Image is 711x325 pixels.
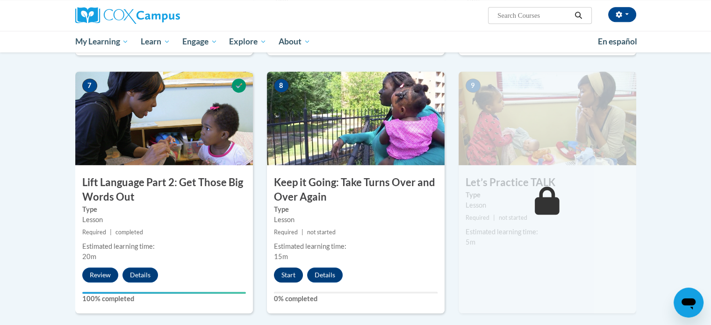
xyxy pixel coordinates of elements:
a: En español [592,32,643,51]
a: Cox Campus [75,7,253,24]
button: Details [307,267,343,282]
label: Type [466,190,629,200]
span: | [110,229,112,236]
span: 15m [274,253,288,260]
label: 0% completed [274,294,438,304]
span: | [302,229,303,236]
span: not started [307,229,336,236]
label: 100% completed [82,294,246,304]
div: Estimated learning time: [466,227,629,237]
a: Learn [135,31,176,52]
span: Required [274,229,298,236]
img: Cox Campus [75,7,180,24]
span: completed [115,229,143,236]
button: Start [274,267,303,282]
span: not started [499,214,527,221]
button: Details [122,267,158,282]
div: Main menu [61,31,650,52]
a: My Learning [69,31,135,52]
img: Course Image [267,72,445,165]
input: Search Courses [496,10,571,21]
span: 20m [82,253,96,260]
span: 7 [82,79,97,93]
span: 8 [274,79,289,93]
span: About [279,36,310,47]
span: Required [82,229,106,236]
label: Type [274,204,438,215]
div: Estimated learning time: [82,241,246,252]
span: Required [466,214,489,221]
a: Explore [223,31,273,52]
span: Engage [182,36,217,47]
button: Account Settings [608,7,636,22]
span: My Learning [75,36,129,47]
span: Learn [141,36,170,47]
span: 9 [466,79,481,93]
h3: Let’s Practice TALK [459,175,636,190]
h3: Lift Language Part 2: Get Those Big Words Out [75,175,253,204]
div: Estimated learning time: [274,241,438,252]
div: Lesson [82,215,246,225]
button: Review [82,267,118,282]
span: 5m [466,238,475,246]
div: Your progress [82,292,246,294]
a: Engage [176,31,223,52]
button: Search [571,10,585,21]
span: | [493,214,495,221]
h3: Keep it Going: Take Turns Over and Over Again [267,175,445,204]
iframe: Button to launch messaging window, conversation in progress [674,288,704,318]
label: Type [82,204,246,215]
div: Lesson [466,200,629,210]
a: About [273,31,316,52]
span: En español [598,36,637,46]
span: Explore [229,36,266,47]
img: Course Image [75,72,253,165]
div: Lesson [274,215,438,225]
img: Course Image [459,72,636,165]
